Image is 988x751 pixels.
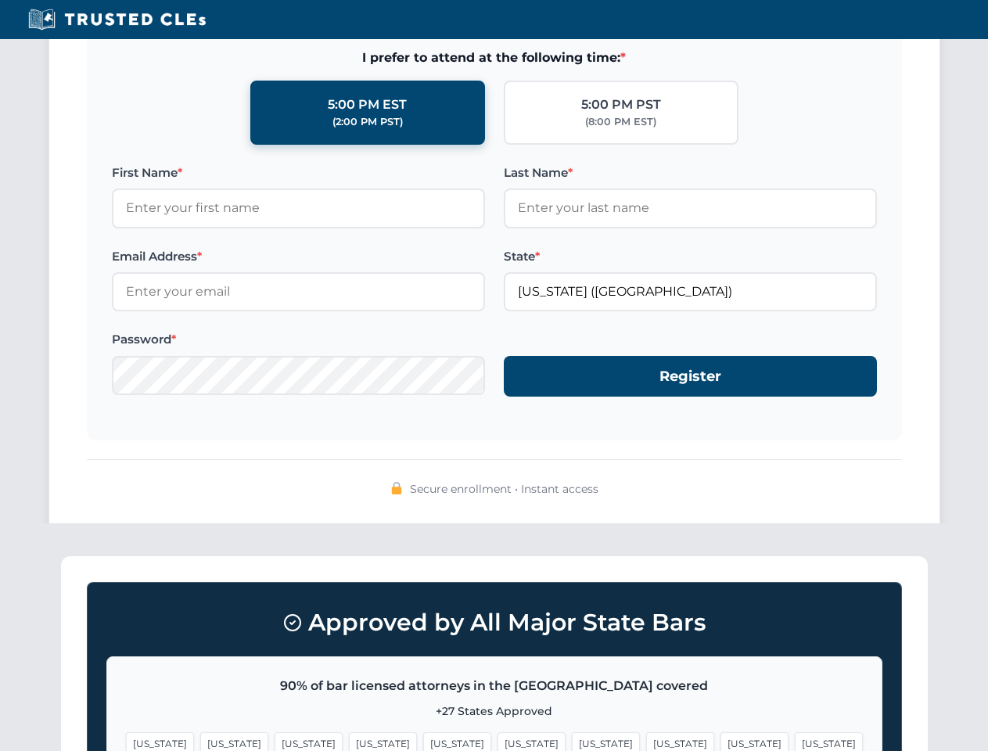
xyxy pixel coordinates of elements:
[112,163,485,182] label: First Name
[112,247,485,266] label: Email Address
[112,48,877,68] span: I prefer to attend at the following time:
[106,602,882,644] h3: Approved by All Major State Bars
[112,330,485,349] label: Password
[585,114,656,130] div: (8:00 PM EST)
[332,114,403,130] div: (2:00 PM PST)
[126,702,863,720] p: +27 States Approved
[581,95,661,115] div: 5:00 PM PST
[504,272,877,311] input: Colorado (CO)
[504,356,877,397] button: Register
[126,676,863,696] p: 90% of bar licensed attorneys in the [GEOGRAPHIC_DATA] covered
[328,95,407,115] div: 5:00 PM EST
[112,189,485,228] input: Enter your first name
[112,272,485,311] input: Enter your email
[410,480,598,498] span: Secure enrollment • Instant access
[504,189,877,228] input: Enter your last name
[390,482,403,494] img: 🔒
[504,163,877,182] label: Last Name
[504,247,877,266] label: State
[23,8,210,31] img: Trusted CLEs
